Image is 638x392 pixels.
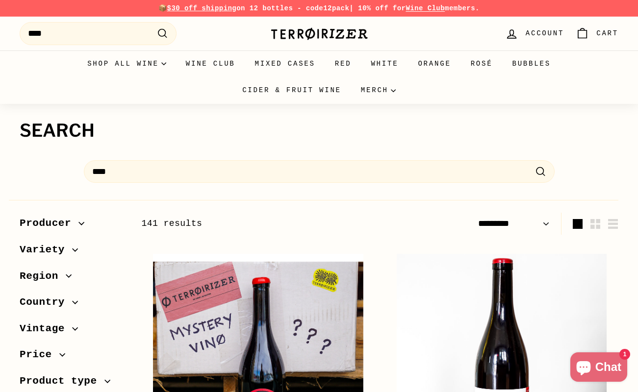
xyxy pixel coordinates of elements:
a: Rosé [461,50,503,77]
span: Country [20,294,72,311]
button: Vintage [20,318,126,344]
inbox-online-store-chat: Shopify online store chat [567,352,630,384]
a: Red [325,50,361,77]
span: Price [20,346,59,363]
span: Product type [20,373,104,390]
button: Region [20,266,126,292]
span: Vintage [20,320,72,337]
strong: 12pack [323,4,349,12]
p: 📦 on 12 bottles - code | 10% off for members. [20,3,618,14]
a: Wine Club [406,4,445,12]
a: Cider & Fruit Wine [232,77,351,103]
button: Producer [20,213,126,239]
button: Price [20,344,126,370]
div: 141 results [142,217,380,231]
span: Cart [596,28,618,39]
span: $30 off shipping [167,4,237,12]
summary: Shop all wine [77,50,176,77]
button: Country [20,292,126,318]
a: Wine Club [176,50,245,77]
span: Producer [20,215,78,232]
h1: Search [20,121,618,141]
span: Variety [20,242,72,258]
a: White [361,50,408,77]
a: Bubbles [502,50,560,77]
a: Orange [408,50,460,77]
a: Cart [570,19,624,48]
a: Mixed Cases [245,50,325,77]
span: Account [526,28,564,39]
span: Region [20,268,66,285]
a: Account [499,19,570,48]
summary: Merch [351,77,406,103]
button: Variety [20,239,126,266]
